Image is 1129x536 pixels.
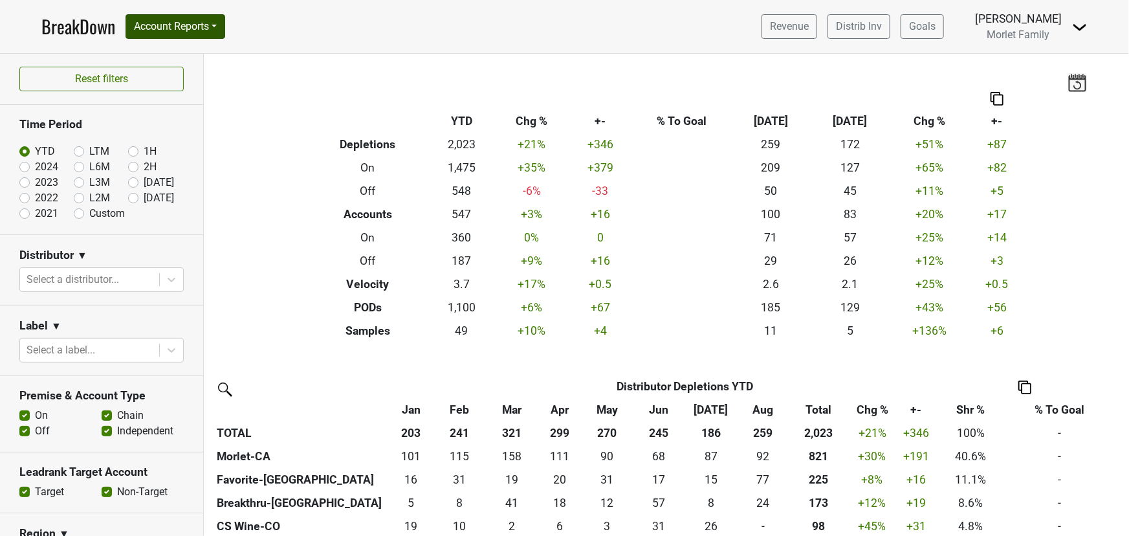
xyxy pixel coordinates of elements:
[969,156,1025,179] td: +82
[1005,398,1113,421] th: % To Goal: activate to sort column ascending
[685,491,738,515] td: 8
[636,471,682,488] div: 17
[969,133,1025,156] td: +87
[489,471,535,488] div: 19
[486,445,538,468] td: 157.5
[495,203,569,226] td: +3 %
[214,468,389,491] th: Favorite-[GEOGRAPHIC_DATA]
[688,448,734,465] div: 87
[433,491,486,515] td: 8.334
[848,491,897,515] td: +12 %
[633,468,685,491] td: 17
[636,518,682,535] div: 31
[89,206,125,221] label: Custom
[969,179,1025,203] td: +5
[391,518,430,535] div: 19
[538,468,582,491] td: 19.582
[811,296,890,319] td: 129
[631,109,731,133] th: % To Goal
[117,423,173,439] label: Independent
[428,109,495,133] th: YTD
[569,203,631,226] td: +16
[737,398,789,421] th: Aug: activate to sort column ascending
[569,319,631,342] td: +4
[495,296,569,319] td: +6 %
[969,319,1025,342] td: +6
[428,319,495,342] td: 49
[307,133,428,156] th: Depletions
[391,448,430,465] div: 101
[538,445,582,468] td: 111
[495,273,569,296] td: +17 %
[811,109,890,133] th: [DATE]
[428,156,495,179] td: 1,475
[890,109,969,133] th: Chg %
[495,226,569,249] td: 0 %
[582,421,633,445] th: 270
[731,203,810,226] td: 100
[685,468,738,491] td: 14.667
[731,296,810,319] td: 185
[495,319,569,342] td: +10 %
[489,495,535,511] div: 41
[1005,491,1113,515] td: -
[890,296,969,319] td: +43 %
[890,249,969,273] td: +12 %
[538,421,582,445] th: 299
[897,398,936,421] th: +-: activate to sort column ascending
[969,296,1025,319] td: +56
[789,468,848,491] th: 225.078
[307,179,428,203] th: Off
[117,484,168,500] label: Non-Target
[1005,468,1113,491] td: -
[811,179,890,203] td: 45
[811,319,890,342] td: 5
[89,159,110,175] label: L6M
[35,423,50,439] label: Off
[569,133,631,156] td: +346
[541,448,578,465] div: 111
[77,248,87,263] span: ▼
[389,398,434,421] th: Jan: activate to sort column ascending
[737,445,789,468] td: 91.833
[428,226,495,249] td: 360
[486,421,538,445] th: 321
[585,518,630,535] div: 3
[740,518,786,535] div: -
[35,206,58,221] label: 2021
[731,319,810,342] td: 11
[737,421,789,445] th: 259
[489,448,535,465] div: 158
[428,296,495,319] td: 1,100
[685,421,738,445] th: 186
[848,468,897,491] td: +8 %
[848,445,897,468] td: +30 %
[433,398,486,421] th: Feb: activate to sort column ascending
[89,144,109,159] label: LTM
[688,495,734,511] div: 8
[792,518,845,535] div: 98
[890,203,969,226] td: +20 %
[433,468,486,491] td: 30.833
[975,10,1062,27] div: [PERSON_NAME]
[585,471,630,488] div: 31
[585,448,630,465] div: 90
[890,319,969,342] td: +136 %
[389,491,434,515] td: 4.666
[389,468,434,491] td: 16
[582,445,633,468] td: 90
[811,273,890,296] td: 2.1
[633,445,685,468] td: 68
[969,226,1025,249] td: +14
[35,484,64,500] label: Target
[582,468,633,491] td: 30.581
[89,175,110,190] label: L3M
[428,179,495,203] td: 548
[19,389,184,403] h3: Premise & Account Type
[214,378,234,399] img: filter
[685,398,738,421] th: Jul: activate to sort column ascending
[762,14,817,39] a: Revenue
[307,203,428,226] th: Accounts
[307,249,428,273] th: Off
[969,203,1025,226] td: +17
